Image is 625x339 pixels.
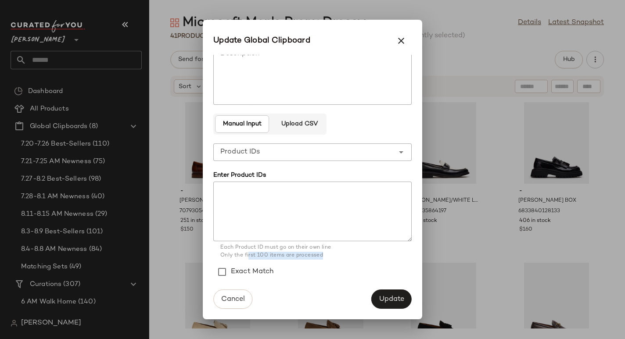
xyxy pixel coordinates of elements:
[221,295,245,303] span: Cancel
[379,295,404,303] span: Update
[223,121,262,128] span: Manual Input
[213,289,252,309] button: Cancel
[231,260,274,284] label: Exact Match
[371,289,412,309] button: Update
[220,244,405,260] div: Each Product ID must go on their own line Only the first 100 items are processed
[213,171,412,180] div: Enter Product IDs
[280,121,317,128] span: Upload CSV
[215,115,269,133] button: Manual Input
[273,115,324,133] button: Upload CSV
[213,35,310,47] span: Update Global Clipboard
[220,147,260,157] span: Product IDs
